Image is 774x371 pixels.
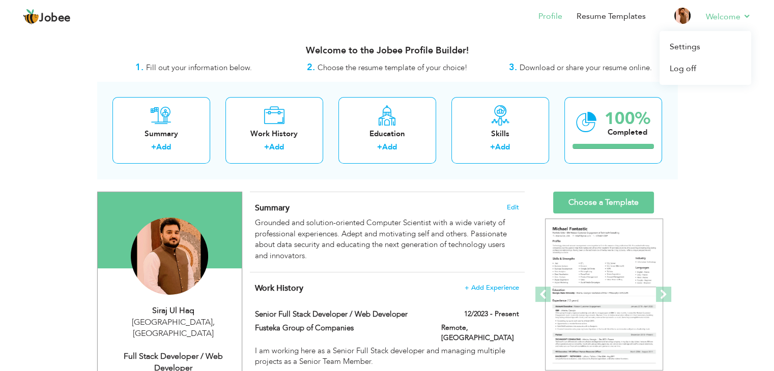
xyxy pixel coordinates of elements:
[23,9,71,25] a: Jobee
[255,218,519,261] div: Grounded and solution-oriented Computer Scientist with a wide variety of professional experiences...
[460,129,541,139] div: Skills
[605,110,650,127] div: 100%
[255,323,426,333] label: Fusteka Group of Companies
[23,9,39,25] img: jobee.io
[605,127,650,138] div: Completed
[156,142,171,152] a: Add
[269,142,284,152] a: Add
[660,58,751,80] a: Log off
[255,202,290,213] span: Summary
[121,129,202,139] div: Summary
[318,63,468,73] span: Choose the resume template of your choice!
[520,63,652,73] span: Download or share your resume online.
[151,142,156,152] label: +
[135,61,144,74] strong: 1.
[255,203,519,213] h4: Adding a summary is a quick and easy way to highlight your experience and interests.
[255,283,519,293] h4: This helps to show the companies you have worked for.
[674,8,691,24] img: Profile Img
[465,284,519,291] span: + Add Experience
[146,63,252,73] span: Fill out your information below.
[347,129,428,139] div: Education
[377,142,382,152] label: +
[39,13,71,24] span: Jobee
[490,142,495,152] label: +
[213,317,215,328] span: ,
[507,204,519,211] span: Edit
[577,11,646,22] a: Resume Templates
[234,129,315,139] div: Work History
[105,317,242,340] div: [GEOGRAPHIC_DATA] [GEOGRAPHIC_DATA]
[97,46,677,56] h3: Welcome to the Jobee Profile Builder!
[464,309,519,319] label: 12/2023 - Present
[264,142,269,152] label: +
[105,305,242,317] div: Siraj Ul Haq
[509,61,517,74] strong: 3.
[307,61,315,74] strong: 2.
[553,192,654,213] a: Choose a Template
[495,142,510,152] a: Add
[131,218,208,295] img: Siraj Ul Haq
[706,11,751,23] a: Welcome
[255,283,303,294] span: Work History
[255,309,426,320] label: Senior Full Stack Developer / Web Developer
[441,323,519,343] label: Remote, [GEOGRAPHIC_DATA]
[660,36,751,58] a: Settings
[255,346,519,367] p: I am working here as a Senior Full Stack developer and managing multiple projects as a Senior Tea...
[538,11,562,22] a: Profile
[382,142,397,152] a: Add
